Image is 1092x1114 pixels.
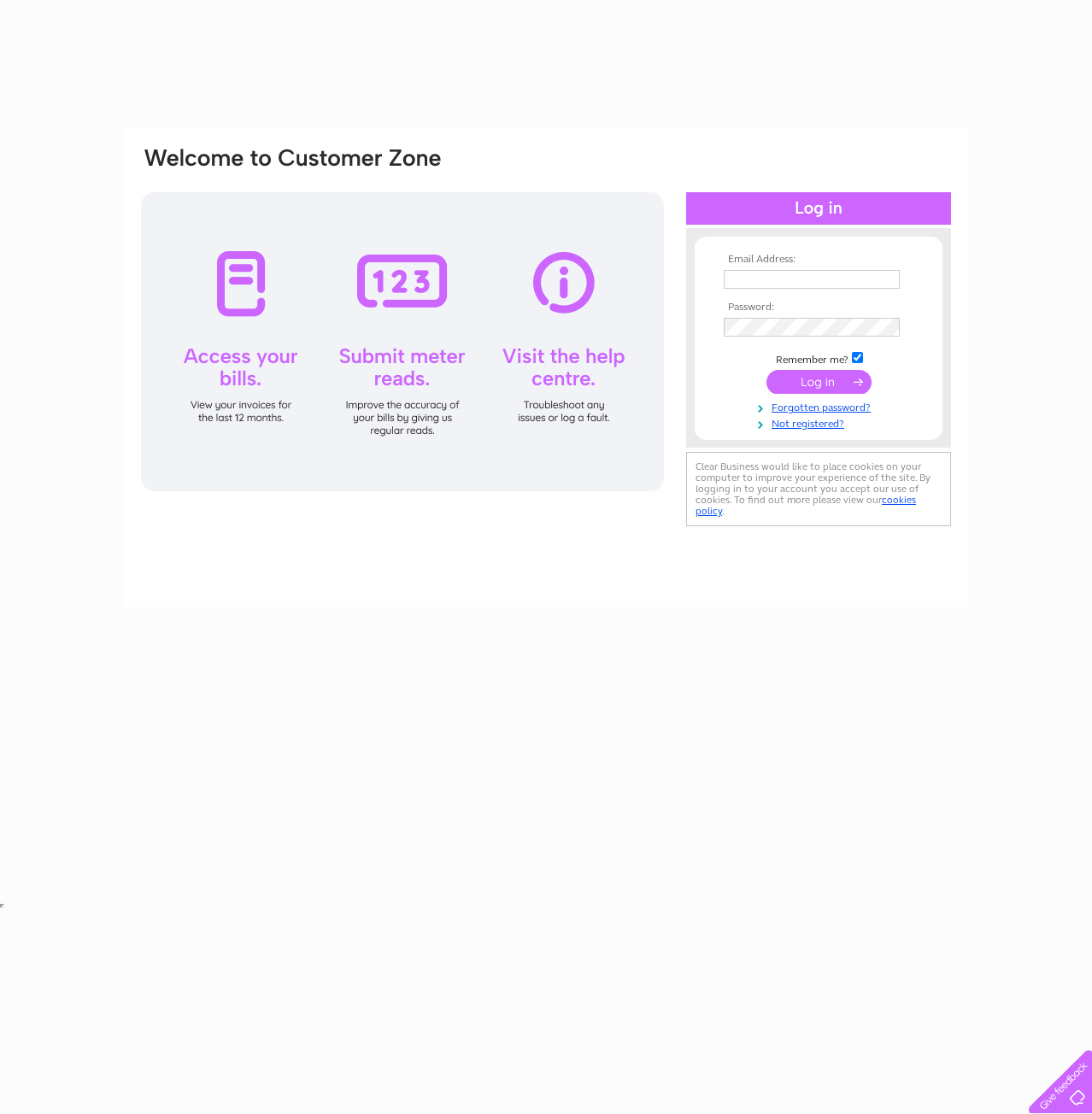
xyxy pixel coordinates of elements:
td: Remember me? [719,349,918,366]
div: Clear Business would like to place cookies on your computer to improve your experience of the sit... [686,452,951,526]
input: Submit [766,370,872,394]
th: Email Address: [719,254,918,266]
a: cookies policy [696,494,916,517]
a: Forgotten password? [724,398,918,414]
a: Not registered? [724,414,918,431]
th: Password: [719,302,918,314]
